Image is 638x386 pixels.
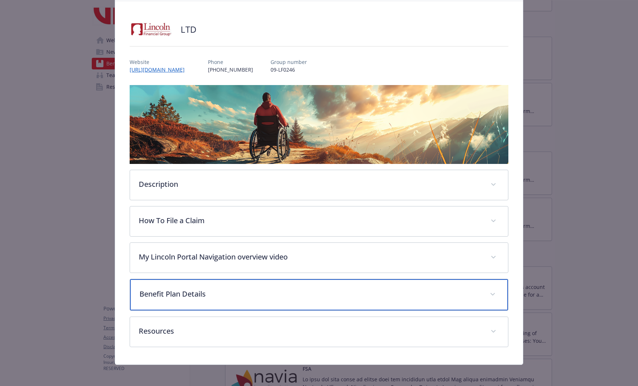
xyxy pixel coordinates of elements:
div: My Lincoln Portal Navigation overview video [130,243,508,273]
div: Description [130,170,508,200]
p: 09-LF0246 [271,66,307,73]
p: [PHONE_NUMBER] [208,66,253,73]
div: Benefit Plan Details [130,279,508,310]
a: [URL][DOMAIN_NAME] [130,66,190,73]
img: banner [130,85,508,164]
p: Resources [139,326,481,337]
div: How To File a Claim [130,206,508,236]
p: Website [130,58,190,66]
p: Benefit Plan Details [139,289,481,299]
p: Description [139,179,481,190]
p: How To File a Claim [139,215,481,226]
p: My Lincoln Portal Navigation overview video [139,252,481,262]
p: Group number [271,58,307,66]
div: Resources [130,317,508,347]
img: Lincoln Financial Group [130,19,173,40]
p: Phone [208,58,253,66]
h2: LTD [181,23,196,36]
